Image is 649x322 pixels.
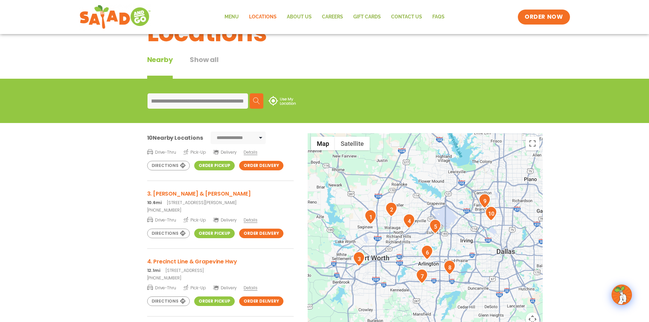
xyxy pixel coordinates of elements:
[147,267,160,273] strong: 12.1mi
[244,285,257,291] span: Details
[353,251,365,266] div: 3
[194,161,235,170] a: Order Pickup
[612,285,631,304] img: wpChatIcon
[282,9,317,25] a: About Us
[183,149,206,155] span: Pick-Up
[147,134,203,142] div: Nearby Locations
[348,9,386,25] a: GIFT CARDS
[386,9,427,25] a: Contact Us
[365,210,376,224] div: 1
[239,229,283,238] a: Order Delivery
[147,215,294,223] a: Drive-Thru Pick-Up Delivery Details
[525,13,563,21] span: ORDER NOW
[147,257,294,266] h3: 4. Precinct Line & Grapevine Hwy
[429,219,441,234] div: 5
[147,161,190,170] a: Directions
[444,260,455,275] div: 8
[244,149,257,155] span: Details
[147,149,176,155] span: Drive-Thru
[479,194,491,208] div: 9
[147,216,176,223] span: Drive-Thru
[147,284,176,291] span: Drive-Thru
[147,267,294,274] p: [STREET_ADDRESS]
[244,9,282,25] a: Locations
[183,284,206,291] span: Pick-Up
[147,189,294,198] h3: 3. [PERSON_NAME] & [PERSON_NAME]
[147,275,294,281] a: [PHONE_NUMBER]
[194,296,235,306] a: Order Pickup
[244,217,257,223] span: Details
[403,214,415,228] div: 4
[147,282,294,291] a: Drive-Thru Pick-Up Delivery Details
[147,207,294,213] a: [PHONE_NUMBER]
[213,217,236,223] span: Delivery
[147,134,153,142] span: 10
[526,137,539,150] button: Toggle fullscreen view
[219,9,450,25] nav: Menu
[421,245,433,260] div: 6
[147,55,236,79] div: Tabbed content
[416,269,428,283] div: 7
[253,97,260,104] img: search.svg
[183,216,206,223] span: Pick-Up
[311,137,335,150] button: Show street map
[427,9,450,25] a: FAQs
[194,229,235,238] a: Order Pickup
[518,10,570,25] a: ORDER NOW
[147,200,162,205] strong: 10.6mi
[317,9,348,25] a: Careers
[213,285,236,291] span: Delivery
[385,202,397,217] div: 2
[485,206,497,221] div: 10
[147,296,190,306] a: Directions
[147,55,173,79] div: Nearby
[147,257,294,274] a: 4. Precinct Line & Grapevine Hwy 12.1mi[STREET_ADDRESS]
[268,96,296,106] img: use-location.svg
[147,229,190,238] a: Directions
[239,161,283,170] a: Order Delivery
[239,296,283,306] a: Order Delivery
[147,147,294,155] a: Drive-Thru Pick-Up Delivery Details
[335,137,370,150] button: Show satellite imagery
[213,149,236,155] span: Delivery
[219,9,244,25] a: Menu
[147,189,294,206] a: 3. [PERSON_NAME] & [PERSON_NAME] 10.6mi[STREET_ADDRESS][PERSON_NAME]
[190,55,218,79] button: Show all
[147,200,294,206] p: [STREET_ADDRESS][PERSON_NAME]
[79,3,151,31] img: new-SAG-logo-768×292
